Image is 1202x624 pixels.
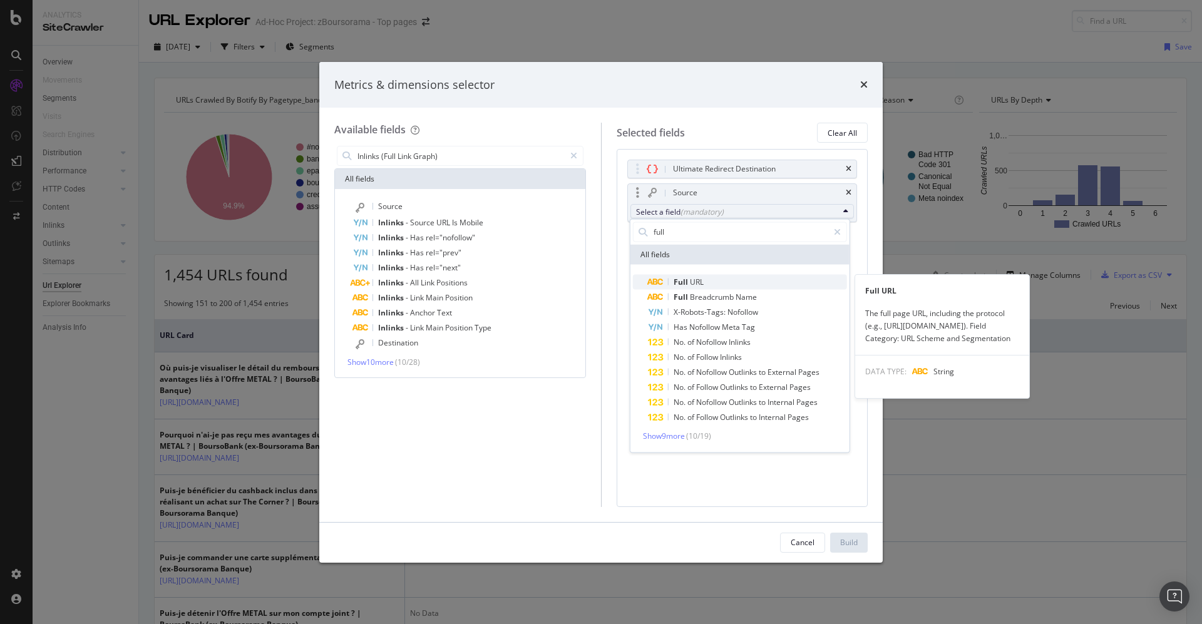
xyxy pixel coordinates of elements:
[410,322,426,333] span: Link
[378,232,406,243] span: Inlinks
[334,77,495,93] div: Metrics & dimensions selector
[687,396,696,407] span: of
[860,77,868,93] div: times
[378,307,406,318] span: Inlinks
[720,411,750,422] span: Outlinks
[356,146,565,165] input: Search by field name
[437,307,452,318] span: Text
[406,322,410,333] span: -
[729,336,751,347] span: Inlinks
[426,292,445,303] span: Main
[636,207,839,217] div: Select a field
[696,411,720,422] span: Follow
[378,217,406,228] span: Inlinks
[696,336,729,347] span: Nofollow
[687,411,696,422] span: of
[630,204,855,219] button: Select a field(mandatory)
[674,306,727,317] span: X-Robots-Tags:
[673,163,776,175] div: Ultimate Redirect Destination
[742,321,755,332] span: Tag
[410,247,426,258] span: Has
[445,292,473,303] span: Position
[759,411,788,422] span: Internal
[720,351,742,362] span: Inlinks
[410,232,426,243] span: Has
[426,262,461,273] span: rel="next"
[674,411,687,422] span: No.
[674,321,689,332] span: Has
[791,537,814,548] div: Cancel
[736,291,757,302] span: Name
[759,381,789,392] span: External
[378,262,406,273] span: Inlinks
[681,207,724,217] div: (mandatory)
[727,306,758,317] span: Nofollow
[378,337,418,348] span: Destination
[674,276,690,287] span: Full
[674,351,687,362] span: No.
[378,201,403,212] span: Source
[759,366,768,377] span: to
[846,165,851,173] div: times
[421,277,436,288] span: Link
[406,217,410,228] span: -
[335,169,585,189] div: All fields
[828,128,857,138] div: Clear All
[395,357,420,367] span: ( 10 / 28 )
[617,126,685,140] div: Selected fields
[720,381,750,392] span: Outlinks
[652,222,828,241] input: Search by field name
[750,381,759,392] span: to
[855,307,1029,345] div: The full page URL, including the protocol (e.g., [URL][DOMAIN_NAME]). Field Category: URL Scheme ...
[1159,581,1189,611] div: Open Intercom Messenger
[750,411,759,422] span: to
[627,183,858,222] div: SourcetimesSelect a field(mandatory)All fieldsShow9more(10/19)
[426,322,445,333] span: Main
[436,277,468,288] span: Positions
[768,396,796,407] span: Internal
[817,123,868,143] button: Clear All
[378,247,406,258] span: Inlinks
[830,533,868,553] button: Build
[378,277,406,288] span: Inlinks
[319,62,883,563] div: modal
[475,322,491,333] span: Type
[406,232,410,243] span: -
[673,187,697,199] div: Source
[759,396,768,407] span: to
[789,381,811,392] span: Pages
[796,396,818,407] span: Pages
[687,336,696,347] span: of
[840,537,858,548] div: Build
[687,366,696,377] span: of
[436,217,452,228] span: URL
[406,247,410,258] span: -
[729,366,759,377] span: Outlinks
[410,277,421,288] span: All
[627,160,858,178] div: Ultimate Redirect Destinationtimes
[378,292,406,303] span: Inlinks
[780,533,825,553] button: Cancel
[378,322,406,333] span: Inlinks
[768,366,798,377] span: External
[788,411,809,422] span: Pages
[410,262,426,273] span: Has
[687,381,696,392] span: of
[406,262,410,273] span: -
[696,396,729,407] span: Nofollow
[334,123,406,136] div: Available fields
[674,396,687,407] span: No.
[798,366,819,377] span: Pages
[643,430,685,441] span: Show 9 more
[696,381,720,392] span: Follow
[690,291,736,302] span: Breadcrumb
[630,244,850,264] div: All fields
[865,366,907,377] span: DATA TYPE:
[406,292,410,303] span: -
[406,277,410,288] span: -
[729,396,759,407] span: Outlinks
[426,232,475,243] span: rel="nofollow"
[696,366,729,377] span: Nofollow
[347,357,394,367] span: Show 10 more
[689,321,722,332] span: Nofollow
